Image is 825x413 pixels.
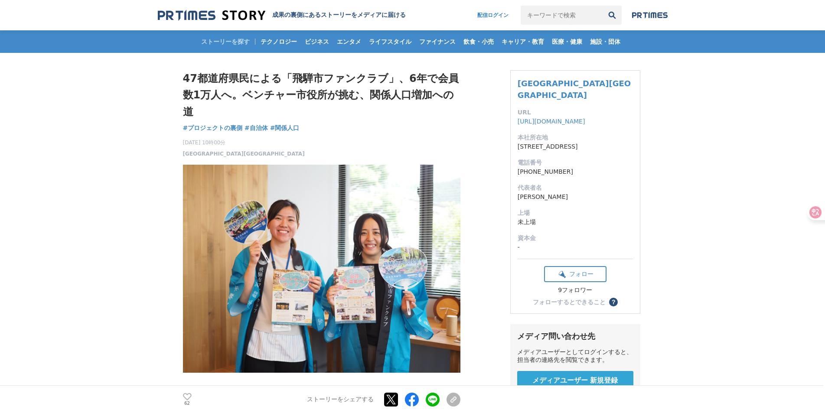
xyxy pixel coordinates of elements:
button: フォロー [544,266,607,282]
img: 成果の裏側にあるストーリーをメディアに届ける [158,10,265,21]
button: ？ [609,298,618,306]
a: [URL][DOMAIN_NAME] [518,118,585,125]
span: エンタメ [333,38,365,46]
dt: URL [518,108,633,117]
a: 成果の裏側にあるストーリーをメディアに届ける 成果の裏側にあるストーリーをメディアに届ける [158,10,406,21]
img: prtimes [632,12,668,19]
a: #プロジェクトの裏側 [183,124,243,133]
img: thumbnail_0a5389f0-77a1-11ee-ac8e-390eb62316d1.JPG [183,165,460,373]
span: 施設・団体 [587,38,624,46]
a: キャリア・教育 [498,30,548,53]
input: キーワードで検索 [521,6,603,25]
dt: 資本金 [518,234,633,243]
dd: - [518,243,633,252]
a: メディアユーザー 新規登録 無料 [517,371,633,398]
a: #関係人口 [270,124,300,133]
a: [GEOGRAPHIC_DATA][GEOGRAPHIC_DATA] [518,79,631,100]
a: ビジネス [301,30,333,53]
span: ファイナンス [416,38,459,46]
a: ファイナンス [416,30,459,53]
a: #自治体 [245,124,268,133]
span: メディアユーザー 新規登録 [532,376,618,385]
dd: [STREET_ADDRESS] [518,142,633,151]
span: 飲食・小売 [460,38,497,46]
button: 検索 [603,6,622,25]
dt: 上場 [518,208,633,218]
span: 医療・健康 [548,38,586,46]
dt: 本社所在地 [518,133,633,142]
dt: 電話番号 [518,158,633,167]
span: #プロジェクトの裏側 [183,124,243,132]
h1: 47都道府県民による「飛騨市ファンクラブ」、6年で会員数1万人へ。ベンチャー市役所が挑む、関係人口増加への道 [183,70,460,120]
a: エンタメ [333,30,365,53]
div: 9フォロワー [544,286,607,294]
a: 施設・団体 [587,30,624,53]
a: 医療・健康 [548,30,586,53]
span: #自治体 [245,124,268,132]
span: ビジネス [301,38,333,46]
span: キャリア・教育 [498,38,548,46]
div: メディア問い合わせ先 [517,331,633,341]
dd: [PERSON_NAME] [518,192,633,202]
a: [GEOGRAPHIC_DATA][GEOGRAPHIC_DATA] [183,150,305,158]
div: フォローするとできること [533,299,606,305]
dt: 代表者名 [518,183,633,192]
div: メディアユーザーとしてログインすると、担当者の連絡先を閲覧できます。 [517,348,633,364]
span: ？ [610,299,616,305]
h2: 成果の裏側にあるストーリーをメディアに届ける [272,11,406,19]
a: テクノロジー [257,30,300,53]
dd: 未上場 [518,218,633,227]
a: 配信ログイン [469,6,517,25]
span: [DATE] 10時00分 [183,139,305,146]
span: #関係人口 [270,124,300,132]
a: ライフスタイル [365,30,415,53]
span: ライフスタイル [365,38,415,46]
p: ストーリーをシェアする [307,396,374,403]
p: 62 [183,401,192,406]
span: テクノロジー [257,38,300,46]
dd: [PHONE_NUMBER] [518,167,633,176]
a: 飲食・小売 [460,30,497,53]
